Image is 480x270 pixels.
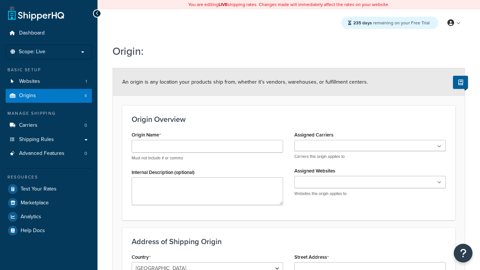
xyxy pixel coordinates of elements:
[19,49,45,55] span: Scope: Live
[6,75,92,88] a: Websites1
[219,1,228,8] b: LIVE
[21,186,57,192] span: Test Your Rates
[132,237,446,246] h3: Address of Shipping Origin
[132,132,161,138] label: Origin Name
[6,147,92,160] a: Advanced Features0
[6,89,92,103] a: Origins4
[19,78,40,85] span: Websites
[353,19,372,26] strong: 235 days
[6,210,92,223] a: Analytics
[6,89,92,103] li: Origins
[85,78,87,85] span: 1
[6,133,92,147] a: Shipping Rules
[6,75,92,88] li: Websites
[132,169,195,175] label: Internal Description (optional)
[19,150,64,157] span: Advanced Features
[6,118,92,132] a: Carriers0
[6,26,92,40] a: Dashboard
[294,154,446,159] p: Carriers this origin applies to
[294,168,335,174] label: Assigned Websites
[6,118,92,132] li: Carriers
[19,136,54,143] span: Shipping Rules
[6,147,92,160] li: Advanced Features
[84,150,87,157] span: 0
[132,155,283,161] p: Must not include # or comma
[453,76,468,89] button: Show Help Docs
[294,132,333,138] label: Assigned Carriers
[19,93,36,99] span: Origins
[294,254,329,260] label: Street Address
[6,174,92,180] div: Resources
[84,122,87,129] span: 0
[132,115,446,123] h3: Origin Overview
[21,228,45,234] span: Help Docs
[132,254,151,260] label: Country
[6,67,92,73] div: Basic Setup
[6,224,92,237] a: Help Docs
[6,110,92,117] div: Manage Shipping
[294,191,446,196] p: Websites this origin applies to
[454,244,472,262] button: Open Resource Center
[21,200,49,206] span: Marketplace
[19,122,37,129] span: Carriers
[353,19,430,26] span: remaining on your Free Trial
[6,196,92,210] a: Marketplace
[84,93,87,99] span: 4
[122,78,368,86] span: An origin is any location your products ship from, whether it’s vendors, warehouses, or fulfillme...
[6,182,92,196] a: Test Your Rates
[19,30,45,36] span: Dashboard
[112,44,456,58] h1: Origin:
[21,214,41,220] span: Analytics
